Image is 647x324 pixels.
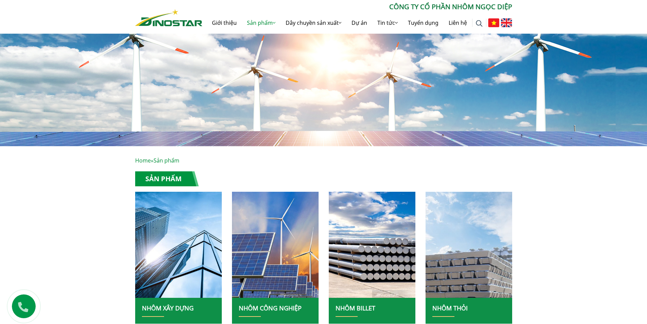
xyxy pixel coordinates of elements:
a: NHÔM CÔNG NGHIỆP [239,304,302,312]
a: nhom xay dung [232,192,319,298]
a: Dự án [346,12,372,34]
img: Nhôm Dinostar [135,9,202,26]
p: CÔNG TY CỔ PHẦN NHÔM NGỌC DIỆP [202,2,512,12]
a: Home [135,157,151,164]
a: Liên hệ [444,12,472,34]
img: nhom xay dung [232,192,318,298]
a: Tin tức [372,12,403,34]
span: » [135,157,179,164]
img: nhom xay dung [425,192,512,298]
a: Tuyển dụng [403,12,444,34]
span: Sản phẩm [154,157,179,164]
img: English [501,18,512,27]
h1: Sản phẩm [135,171,199,186]
a: nhom xay dung [426,192,512,298]
a: NHÔM BILLET [336,304,375,312]
img: nhom xay dung [135,192,221,298]
a: Giới thiệu [207,12,242,34]
a: Nhôm xây dựng [142,304,194,312]
a: Dây chuyền sản xuất [281,12,346,34]
img: Tiếng Việt [488,18,499,27]
a: Nhôm thỏi [432,304,468,312]
img: search [476,20,483,27]
a: Sản phẩm [242,12,281,34]
img: nhom xay dung [328,192,415,298]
